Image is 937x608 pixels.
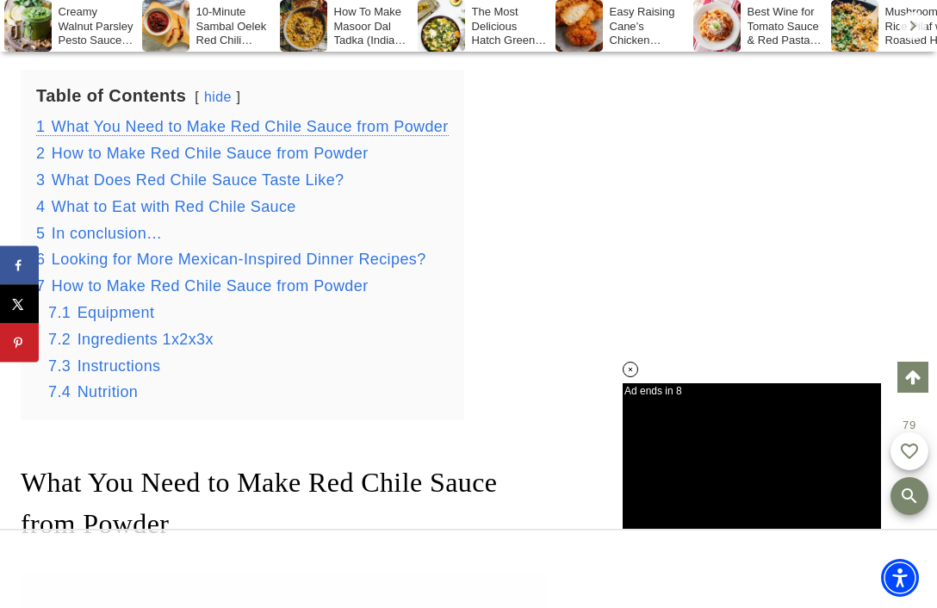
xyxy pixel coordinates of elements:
[36,225,163,242] a: 5 In conclusion…
[52,198,296,215] span: What to Eat with Red Chile Sauce
[36,145,369,162] a: 2 How to Make Red Chile Sauce from Powder
[881,559,919,597] div: Accessibility Menu
[48,383,138,400] a: 7.4 Nutrition
[52,145,369,162] span: How to Make Red Chile Sauce from Powder
[48,383,71,400] span: 7.4
[36,145,45,162] span: 2
[52,251,426,268] span: Looking for More Mexican-Inspired Dinner Recipes?
[36,198,45,215] span: 4
[36,225,45,242] span: 5
[52,171,344,189] span: What Does Red Chile Sauce Taste Like?
[48,357,160,375] a: 7.3 Instructions
[897,362,928,393] a: Scroll to top
[48,357,71,375] span: 7.3
[78,304,155,321] span: Equipment
[36,198,296,215] a: 4 What to Eat with Red Chile Sauce
[36,277,369,295] a: 7 How to Make Red Chile Sauce from Powder
[21,467,497,539] span: What You Need to Make Red Chile Sauce from Powder
[36,251,45,268] span: 6
[36,251,426,268] a: 6 Looking for More Mexican-Inspired Dinner Recipes?
[52,277,369,295] span: How to Make Red Chile Sauce from Powder
[632,86,890,603] iframe: Advertisement
[78,357,161,375] span: Instructions
[155,530,782,608] iframe: Advertisement
[36,171,45,189] span: 3
[36,277,45,295] span: 7
[78,331,214,348] span: Ingredients 1x2x3x
[52,118,449,135] span: What You Need to Make Red Chile Sauce from Powder
[36,118,45,135] span: 1
[36,86,186,105] b: Table of Contents
[48,331,71,348] span: 7.2
[36,118,449,136] a: 1 What You Need to Make Red Chile Sauce from Powder
[204,90,232,104] a: hide
[36,171,344,189] a: 3 What Does Red Chile Sauce Taste Like?
[48,331,214,348] a: 7.2 Ingredients 1x2x3x
[48,304,71,321] span: 7.1
[48,304,154,321] a: 7.1 Equipment
[78,383,139,400] span: Nutrition
[52,225,163,242] span: In conclusion…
